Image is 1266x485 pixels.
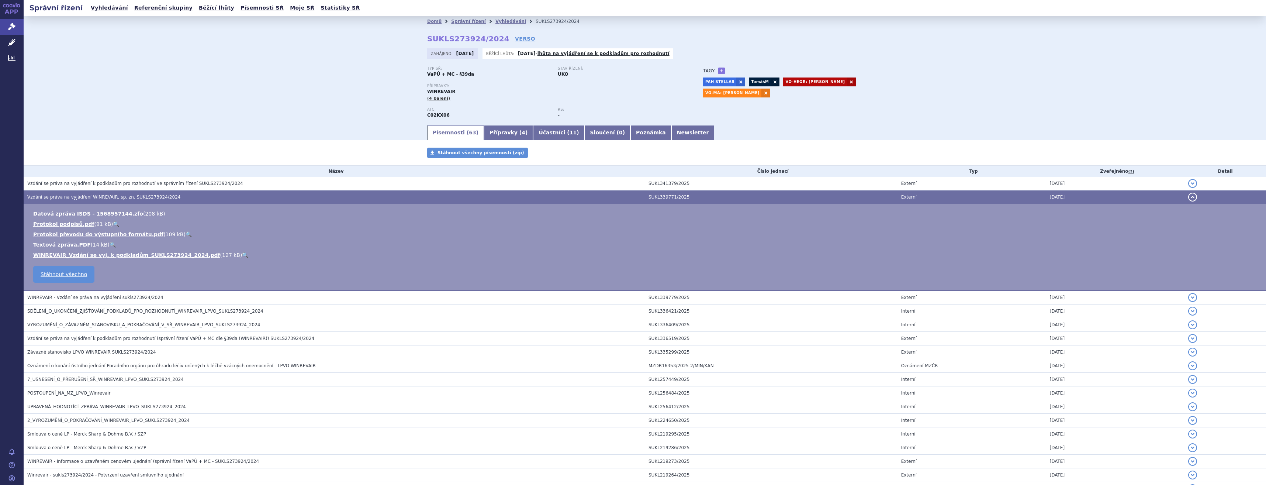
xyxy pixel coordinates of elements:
td: [DATE] [1046,359,1185,373]
p: Typ SŘ: [427,66,550,71]
a: WINREVAIR_Vzdání se vyj. k podkladům_SUKLS273924_2024.pdf [33,252,220,258]
a: Poznámka [630,125,671,140]
td: SUKL219286/2025 [645,441,897,455]
span: Interní [901,322,916,327]
strong: [DATE] [518,51,536,56]
span: Interní [901,309,916,314]
span: Externí [901,459,917,464]
a: Textová zpráva.PDF [33,242,91,248]
span: Interní [901,377,916,382]
th: Zveřejněno [1046,166,1185,177]
span: Oznámení MZČR [901,363,938,368]
a: 🔍 [186,231,192,237]
td: SUKL341379/2025 [645,177,897,190]
td: SUKL257449/2025 [645,373,897,386]
a: Písemnosti SŘ [238,3,286,13]
td: [DATE] [1046,318,1185,332]
span: 63 [469,130,476,135]
strong: UKO [558,72,568,77]
p: - [518,51,670,56]
th: Číslo jednací [645,166,897,177]
a: Datová zpráva ISDS - 1568957144.zfo [33,211,143,217]
button: detail [1188,389,1197,398]
span: 91 kB [96,221,111,227]
td: MZDR16353/2025-2/MIN/KAN [645,359,897,373]
span: (4 balení) [427,96,450,101]
a: Písemnosti (63) [427,125,484,140]
h3: Tagy [703,66,715,75]
span: Interní [901,418,916,423]
li: ( ) [33,220,1259,228]
button: detail [1188,334,1197,343]
span: Smlouva o ceně LP - Merck Sharp & Dohme B.V. / SZP [27,431,146,437]
td: [DATE] [1046,441,1185,455]
strong: SUKLS273924/2024 [427,34,509,43]
a: 🔍 [242,252,248,258]
td: SUKL224650/2025 [645,414,897,427]
td: [DATE] [1046,177,1185,190]
span: Interní [901,445,916,450]
abbr: (?) [1128,169,1134,174]
span: Externí [901,350,917,355]
button: detail [1188,193,1197,202]
strong: SOTATERCEPT [427,113,450,118]
span: WINREVAIR [427,89,456,94]
span: WINREVAIR - Informace o uzavřeném cenovém ujednání (správní řízení VaPÚ + MC - SUKLS273924/2024 [27,459,259,464]
button: detail [1188,471,1197,479]
strong: [DATE] [456,51,474,56]
a: Sloučení (0) [585,125,630,140]
span: 4 [522,130,525,135]
a: Účastníci (11) [533,125,584,140]
td: [DATE] [1046,190,1185,204]
a: Protokol převodu do výstupního formátu.pdf [33,231,163,237]
span: Externí [901,336,917,341]
span: Vzdání se práva na vyjádření WINREVAIR, sp. zn. SUKLS273924/2024 [27,195,180,200]
span: Smlouva o ceně LP - Merck Sharp & Dohme B.V. / VZP [27,445,146,450]
a: Statistiky SŘ [318,3,362,13]
td: [DATE] [1046,427,1185,441]
td: SUKL219264/2025 [645,468,897,482]
a: Referenční skupiny [132,3,195,13]
button: detail [1188,348,1197,357]
a: Přípravky (4) [484,125,533,140]
span: POSTOUPENÍ_NA_MZ_LPVO_Winrevair [27,391,111,396]
td: [DATE] [1046,400,1185,414]
span: 14 kB [93,242,107,248]
li: ( ) [33,210,1259,217]
a: VO-HEOR: [PERSON_NAME] [783,78,847,86]
p: Stav řízení: [558,66,681,71]
a: + [718,68,725,74]
span: 208 kB [145,211,163,217]
span: Stáhnout všechny písemnosti (zip) [437,150,524,155]
button: detail [1188,320,1197,329]
button: detail [1188,457,1197,466]
a: Stáhnout všechny písemnosti (zip) [427,148,528,158]
span: Externí [901,181,917,186]
span: Interní [901,404,916,409]
button: detail [1188,375,1197,384]
a: PAH STELLAR [703,78,736,86]
span: SDĚLENÍ_O_UKONČENÍ_ZJIŠŤOVÁNÍ_PODKLADŮ_PRO_ROZHODNUTÍ_WINREVAIR_LPVO_SUKLS273924_2024 [27,309,263,314]
td: [DATE] [1046,414,1185,427]
span: Interní [901,391,916,396]
li: ( ) [33,241,1259,248]
td: SUKL339779/2025 [645,290,897,305]
span: VYROZUMĚNÍ_O_ZÁVAZNÉM_STANOVISKU_A_POKRAČOVÁNÍ_V_SŘ_WINREVAIR_LPVO_SUKLS273924_2024 [27,322,260,327]
td: SUKL219273/2025 [645,455,897,468]
a: Vyhledávání [495,19,526,24]
a: lhůta na vyjádření se k podkladům pro rozhodnutí [537,51,670,56]
td: SUKL256484/2025 [645,386,897,400]
a: Správní řízení [451,19,486,24]
td: [DATE] [1046,373,1185,386]
a: Domů [427,19,442,24]
span: Interní [901,431,916,437]
a: VERSO [515,35,535,42]
a: Stáhnout všechno [33,266,94,283]
li: SUKLS273924/2024 [536,16,589,27]
h2: Správní řízení [24,3,89,13]
li: ( ) [33,231,1259,238]
td: [DATE] [1046,386,1185,400]
button: detail [1188,430,1197,438]
td: SUKL336421/2025 [645,305,897,318]
span: 11 [570,130,577,135]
